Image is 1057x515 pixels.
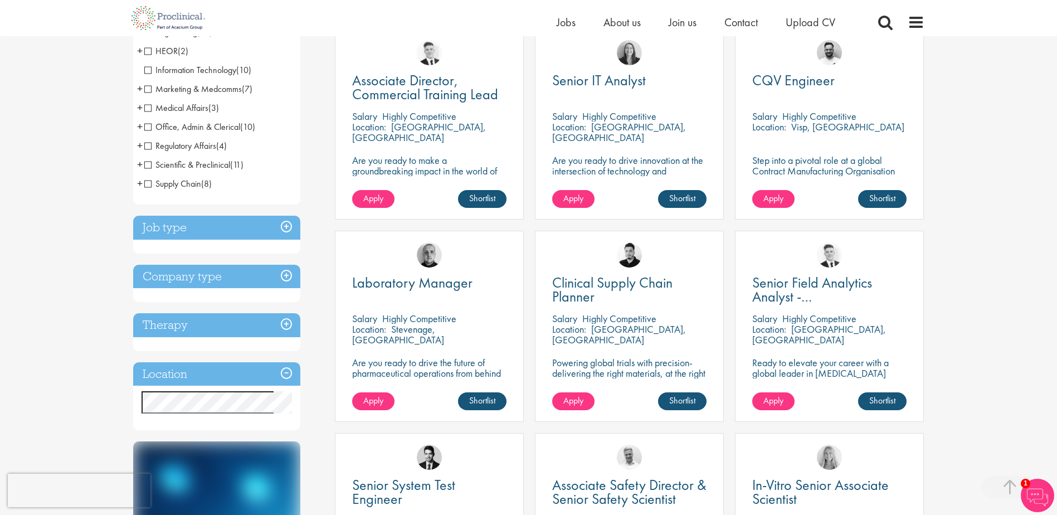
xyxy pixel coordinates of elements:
span: Marketing & Medcomms [144,83,242,95]
span: Location: [352,323,386,336]
span: Salary [552,312,577,325]
span: Information Technology [144,64,251,76]
a: About us [603,15,641,30]
a: Emile De Beer [817,40,842,65]
span: Scientific & Preclinical [144,159,230,171]
span: Laboratory Manager [352,273,473,292]
a: Shortlist [458,190,506,208]
p: Stevenage, [GEOGRAPHIC_DATA] [352,323,444,346]
span: Supply Chain [144,178,212,190]
a: Anderson Maldonado [617,242,642,268]
img: Nicolas Daniel [417,40,442,65]
p: Highly Competitive [582,110,656,123]
span: + [137,42,143,59]
span: Clinical Supply Chain Planner [552,273,673,306]
a: Shortlist [858,190,907,208]
a: Shortlist [458,392,506,410]
a: Upload CV [786,15,835,30]
h3: Job type [133,216,300,240]
p: [GEOGRAPHIC_DATA], [GEOGRAPHIC_DATA] [352,120,486,144]
a: Mia Kellerman [617,40,642,65]
p: Step into a pivotal role at a global Contract Manufacturing Organisation and help shape the futur... [752,155,907,197]
span: Apply [363,395,383,406]
span: (11) [230,159,243,171]
h3: Company type [133,265,300,289]
p: [GEOGRAPHIC_DATA], [GEOGRAPHIC_DATA] [752,323,886,346]
span: Medical Affairs [144,102,208,114]
p: Highly Competitive [382,312,456,325]
p: Highly Competitive [582,312,656,325]
span: Associate Safety Director & Senior Safety Scientist [552,475,707,508]
p: Ready to elevate your career with a global leader in [MEDICAL_DATA] care? Join us as a Senior Fie... [752,357,907,410]
a: Join us [669,15,696,30]
span: Medical Affairs [144,102,219,114]
a: Laboratory Manager [352,276,506,290]
span: Supply Chain [144,178,201,190]
span: Location: [552,323,586,336]
p: Are you ready to drive the future of pharmaceutical operations from behind the scenes? Looking to... [352,357,506,410]
span: HEOR [144,45,188,57]
span: Location: [752,120,786,133]
a: Apply [552,392,595,410]
span: + [137,118,143,135]
a: Associate Director, Commercial Training Lead [352,74,506,101]
span: Senior IT Analyst [552,71,646,90]
span: Apply [563,192,583,204]
a: Apply [352,392,394,410]
span: Apply [763,192,783,204]
span: (10) [236,64,251,76]
span: Information Technology [144,64,236,76]
p: Highly Competitive [382,110,456,123]
p: Visp, [GEOGRAPHIC_DATA] [791,120,904,133]
h3: Therapy [133,313,300,337]
span: Apply [363,192,383,204]
span: CQV Engineer [752,71,835,90]
span: Scientific & Preclinical [144,159,243,171]
span: (4) [216,140,227,152]
span: Location: [752,323,786,336]
iframe: reCAPTCHA [8,474,150,507]
img: Joshua Bye [617,445,642,470]
p: [GEOGRAPHIC_DATA], [GEOGRAPHIC_DATA] [552,323,686,346]
span: (3) [208,102,219,114]
a: Shortlist [658,392,707,410]
p: Powering global trials with precision-delivering the right materials, at the right time, every time. [552,357,707,389]
a: Shortlist [858,392,907,410]
span: Jobs [557,15,576,30]
span: + [137,99,143,116]
span: + [137,80,143,97]
span: (8) [201,178,212,190]
span: (10) [240,121,255,133]
a: Apply [752,392,795,410]
a: Contact [724,15,758,30]
span: Location: [552,120,586,133]
img: Shannon Briggs [817,445,842,470]
a: CQV Engineer [752,74,907,88]
span: Office, Admin & Clerical [144,121,240,133]
span: HEOR [144,45,178,57]
span: (7) [242,83,252,95]
span: Salary [752,312,777,325]
span: Senior System Test Engineer [352,475,455,508]
span: Regulatory Affairs [144,140,227,152]
span: Salary [352,110,377,123]
p: Highly Competitive [782,312,856,325]
span: Marketing & Medcomms [144,83,252,95]
a: Senior System Test Engineer [352,478,506,506]
span: In-Vitro Senior Associate Scientist [752,475,889,508]
span: (2) [178,45,188,57]
span: 1 [1021,479,1030,488]
a: Senior IT Analyst [552,74,707,88]
p: Highly Competitive [782,110,856,123]
span: Location: [352,120,386,133]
